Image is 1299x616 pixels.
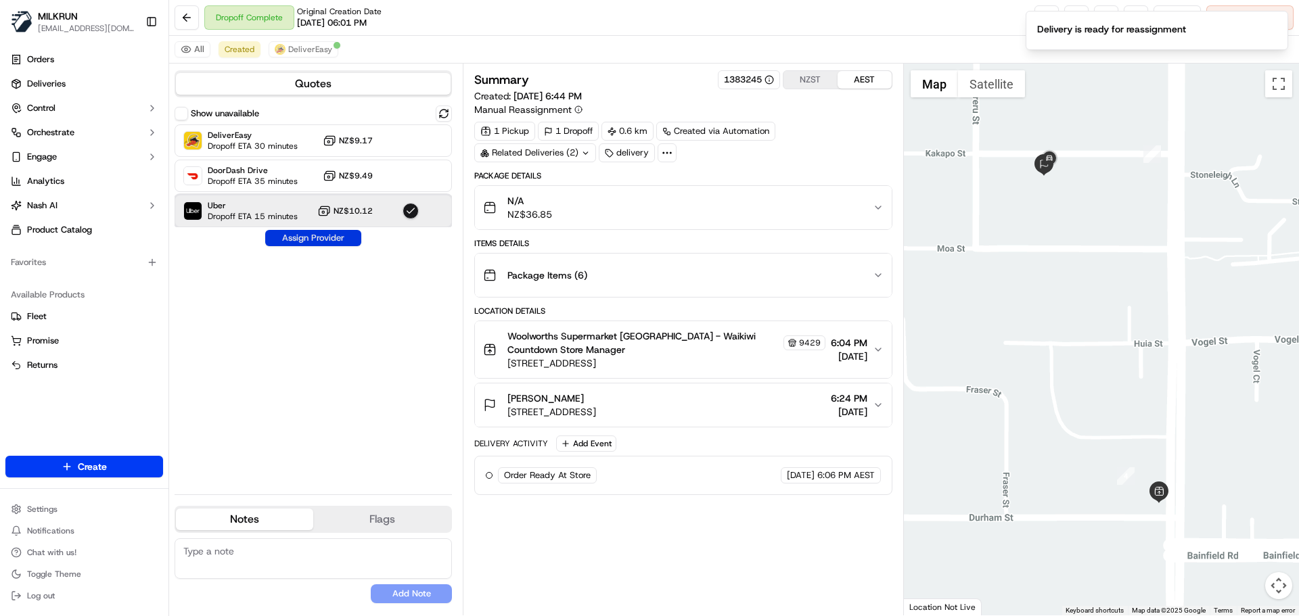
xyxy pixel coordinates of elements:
[27,53,54,66] span: Orders
[911,70,958,97] button: Show street map
[831,336,867,350] span: 6:04 PM
[78,460,107,473] span: Create
[1143,145,1161,163] div: 5
[5,500,163,519] button: Settings
[474,170,892,181] div: Package Details
[38,23,135,34] span: [EMAIL_ADDRESS][DOMAIN_NAME]
[507,268,587,282] span: Package Items ( 6 )
[208,165,298,176] span: DoorDash Drive
[208,130,298,141] span: DeliverEasy
[11,359,158,371] a: Returns
[838,71,892,89] button: AEST
[1037,22,1186,36] div: Delivery is ready for reassignment
[5,97,163,119] button: Control
[275,44,286,55] img: delivereasy_logo.png
[184,202,202,220] img: Uber
[27,525,74,536] span: Notifications
[208,176,298,187] span: Dropoff ETA 35 minutes
[317,204,373,218] button: NZ$10.12
[208,141,298,151] span: Dropoff ETA 30 minutes
[1117,467,1135,485] div: 4
[323,169,373,183] button: NZ$9.49
[288,44,332,55] span: DeliverEasy
[958,70,1025,97] button: Show satellite imagery
[11,310,158,323] a: Fleet
[5,565,163,584] button: Toggle Theme
[5,195,163,216] button: Nash AI
[5,543,163,562] button: Chat with us!
[601,122,654,141] div: 0.6 km
[507,392,584,405] span: [PERSON_NAME]
[504,469,591,481] span: Order Ready At Store
[27,102,55,114] span: Control
[5,122,163,143] button: Orchestrate
[1214,607,1233,614] a: Terms (opens in new tab)
[27,335,59,347] span: Promise
[27,151,57,163] span: Engage
[184,167,202,185] img: DoorDash Drive
[176,508,313,530] button: Notes
[265,230,361,246] button: Assign Provider
[474,74,529,86] h3: Summary
[474,306,892,316] div: Location Details
[5,73,163,95] a: Deliveries
[5,586,163,605] button: Log out
[904,598,982,615] div: Location Not Live
[474,238,892,249] div: Items Details
[5,49,163,70] a: Orders
[27,78,66,90] span: Deliveries
[783,71,838,89] button: NZST
[5,219,163,241] a: Product Catalog
[27,199,58,212] span: Nash AI
[5,5,140,38] button: MILKRUNMILKRUN[EMAIL_ADDRESS][DOMAIN_NAME]
[474,438,548,449] div: Delivery Activity
[1132,607,1206,614] span: Map data ©2025 Google
[5,252,163,273] div: Favorites
[191,108,259,120] label: Show unavailable
[11,11,32,32] img: MILKRUN
[175,41,210,57] button: All
[475,383,891,427] button: [PERSON_NAME][STREET_ADDRESS]6:24 PM[DATE]
[1265,572,1292,599] button: Map camera controls
[323,134,373,147] button: NZ$9.17
[799,337,821,348] span: 9429
[474,122,535,141] div: 1 Pickup
[176,73,451,95] button: Quotes
[339,135,373,146] span: NZ$9.17
[297,6,382,17] span: Original Creation Date
[5,456,163,477] button: Create
[1265,70,1292,97] button: Toggle fullscreen view
[474,103,583,116] button: Manual Reassignment
[474,143,596,162] div: Related Deliveries (2)
[27,126,74,139] span: Orchestrate
[334,206,373,216] span: NZ$10.12
[208,200,298,211] span: Uber
[5,170,163,192] a: Analytics
[297,17,367,29] span: [DATE] 06:01 PM
[5,146,163,168] button: Engage
[269,41,338,57] button: DeliverEasy
[339,170,373,181] span: NZ$9.49
[184,132,202,149] img: DeliverEasy
[817,469,875,481] span: 6:06 PM AEST
[1241,607,1295,614] a: Report a map error
[514,90,582,102] span: [DATE] 6:44 PM
[787,469,815,481] span: [DATE]
[907,598,952,615] a: Open this area in Google Maps (opens a new window)
[27,547,76,558] span: Chat with us!
[27,310,47,323] span: Fleet
[11,335,158,347] a: Promise
[225,44,254,55] span: Created
[831,405,867,419] span: [DATE]
[27,224,92,236] span: Product Catalog
[5,284,163,306] div: Available Products
[656,122,775,141] a: Created via Automation
[27,175,64,187] span: Analytics
[907,598,952,615] img: Google
[475,321,891,378] button: Woolworths Supermarket [GEOGRAPHIC_DATA] - Waikiwi Countdown Store Manager9429[STREET_ADDRESS]6:0...
[724,74,774,86] button: 1383245
[27,590,55,601] span: Log out
[475,254,891,297] button: Package Items (6)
